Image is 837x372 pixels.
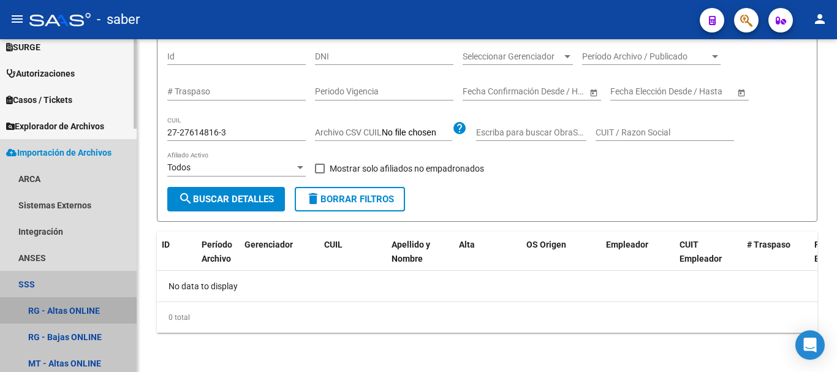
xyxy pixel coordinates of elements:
[526,240,566,249] span: OS Origen
[6,93,72,107] span: Casos / Tickets
[6,146,112,159] span: Importación de Archivos
[6,120,104,133] span: Explorador de Archivos
[521,232,601,286] datatable-header-cell: OS Origen
[610,86,655,97] input: Fecha inicio
[167,187,285,211] button: Buscar Detalles
[202,240,232,264] span: Período Archivo
[665,86,725,97] input: Fecha fin
[587,86,600,99] button: Open calendar
[157,271,817,302] div: No data to display
[795,330,825,360] div: Open Intercom Messenger
[812,12,827,26] mat-icon: person
[10,12,25,26] mat-icon: menu
[382,127,452,139] input: Archivo CSV CUIL
[306,194,394,205] span: Borrar Filtros
[582,51,710,62] span: Período Archivo / Publicado
[197,232,240,286] datatable-header-cell: Período Archivo
[167,162,191,172] span: Todos
[459,240,475,249] span: Alta
[319,232,387,286] datatable-header-cell: CUIL
[330,161,484,176] span: Mostrar solo afiliados no empadronados
[6,40,40,54] span: SURGE
[178,191,193,206] mat-icon: search
[178,194,274,205] span: Buscar Detalles
[735,86,748,99] button: Open calendar
[244,240,293,249] span: Gerenciador
[315,127,382,137] span: Archivo CSV CUIL
[747,240,790,249] span: # Traspaso
[6,67,75,80] span: Autorizaciones
[454,232,521,286] datatable-header-cell: Alta
[518,86,578,97] input: Fecha fin
[157,232,197,286] datatable-header-cell: ID
[392,240,430,264] span: Apellido y Nombre
[601,232,675,286] datatable-header-cell: Empleador
[295,187,405,211] button: Borrar Filtros
[240,232,319,286] datatable-header-cell: Gerenciador
[606,240,648,249] span: Empleador
[463,86,507,97] input: Fecha inicio
[306,191,320,206] mat-icon: delete
[675,232,742,286] datatable-header-cell: CUIT Empleador
[97,6,140,33] span: - saber
[463,51,562,62] span: Seleccionar Gerenciador
[162,240,170,249] span: ID
[324,240,343,249] span: CUIL
[157,302,817,333] div: 0 total
[452,121,467,135] mat-icon: help
[680,240,722,264] span: CUIT Empleador
[387,232,454,286] datatable-header-cell: Apellido y Nombre
[742,232,809,286] datatable-header-cell: # Traspaso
